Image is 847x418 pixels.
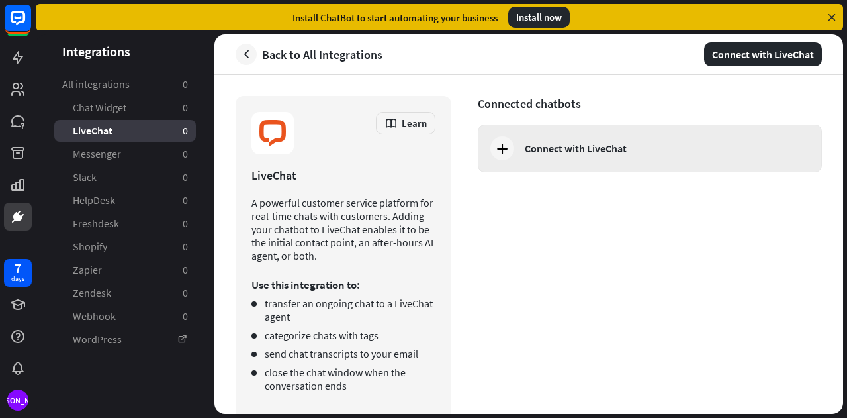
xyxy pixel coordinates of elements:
[73,286,111,300] span: Zendesk
[54,97,196,119] a: Chat Widget 0
[183,286,188,300] aside: 0
[54,329,196,350] a: WordPress
[73,263,102,277] span: Zapier
[236,44,382,65] a: Back to All Integrations
[251,347,435,360] li: send chat transcripts to your email
[183,217,188,231] aside: 0
[183,170,188,184] aside: 0
[251,366,435,392] li: close the chat window when the conversation ends
[251,329,435,342] li: categorize chats with tags
[54,189,196,211] a: HelpDesk 0
[183,263,188,277] aside: 0
[73,309,116,323] span: Webhook
[54,74,196,95] a: All integrations 0
[508,7,570,28] div: Install now
[262,47,382,62] span: Back to All Integrations
[4,259,32,287] a: 7 days
[73,124,112,138] span: LiveChat
[402,117,427,129] span: Learn
[183,147,188,161] aside: 0
[251,297,435,323] li: transfer an ongoing chat to a LiveChat agent
[73,217,119,231] span: Freshdesk
[251,278,435,291] p: Use this integration to:
[478,96,822,111] span: Connected chatbots
[11,274,24,284] div: days
[73,170,97,184] span: Slack
[54,305,196,327] a: Webhook 0
[73,193,115,207] span: HelpDesk
[73,240,107,254] span: Shopify
[15,262,21,274] div: 7
[183,193,188,207] aside: 0
[36,42,214,60] header: Integrations
[54,166,196,188] a: Slack 0
[73,101,126,115] span: Chat Widget
[704,42,822,66] button: Connect with LiveChat
[292,11,498,24] div: Install ChatBot to start automating your business
[183,78,188,91] aside: 0
[54,143,196,165] a: Messenger 0
[7,390,28,411] div: [PERSON_NAME]
[54,282,196,304] a: Zendesk 0
[11,5,50,45] button: Open LiveChat chat widget
[73,147,121,161] span: Messenger
[251,196,435,262] p: A powerful customer service platform for real-time chats with customers. Adding your chatbot to L...
[54,259,196,281] a: Zapier 0
[183,309,188,323] aside: 0
[183,101,188,115] aside: 0
[62,78,130,91] span: All integrations
[183,124,188,138] aside: 0
[251,168,435,183] div: LiveChat
[183,240,188,254] aside: 0
[525,142,627,155] div: Connect with LiveChat
[54,213,196,235] a: Freshdesk 0
[54,236,196,258] a: Shopify 0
